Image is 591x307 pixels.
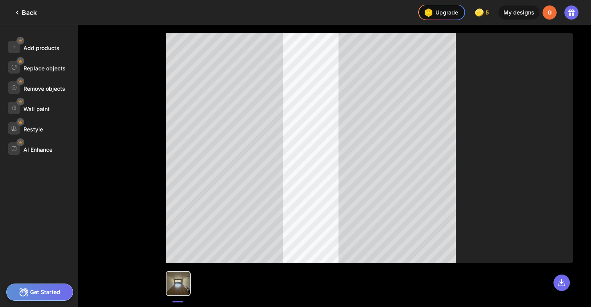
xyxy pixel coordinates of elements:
div: Remove objects [23,85,65,92]
div: Upgrade [422,6,458,19]
div: Restyle [23,126,43,133]
span: 5 [485,9,491,16]
div: Get Started [6,284,73,301]
div: My designs [498,5,539,20]
div: AI Enhance [23,146,52,153]
div: Add products [23,45,59,51]
div: Wall paint [23,106,50,112]
div: Back [13,8,37,17]
div: Replace objects [23,65,66,72]
img: upgrade-nav-btn-icon.gif [422,6,435,19]
div: G [543,5,557,20]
